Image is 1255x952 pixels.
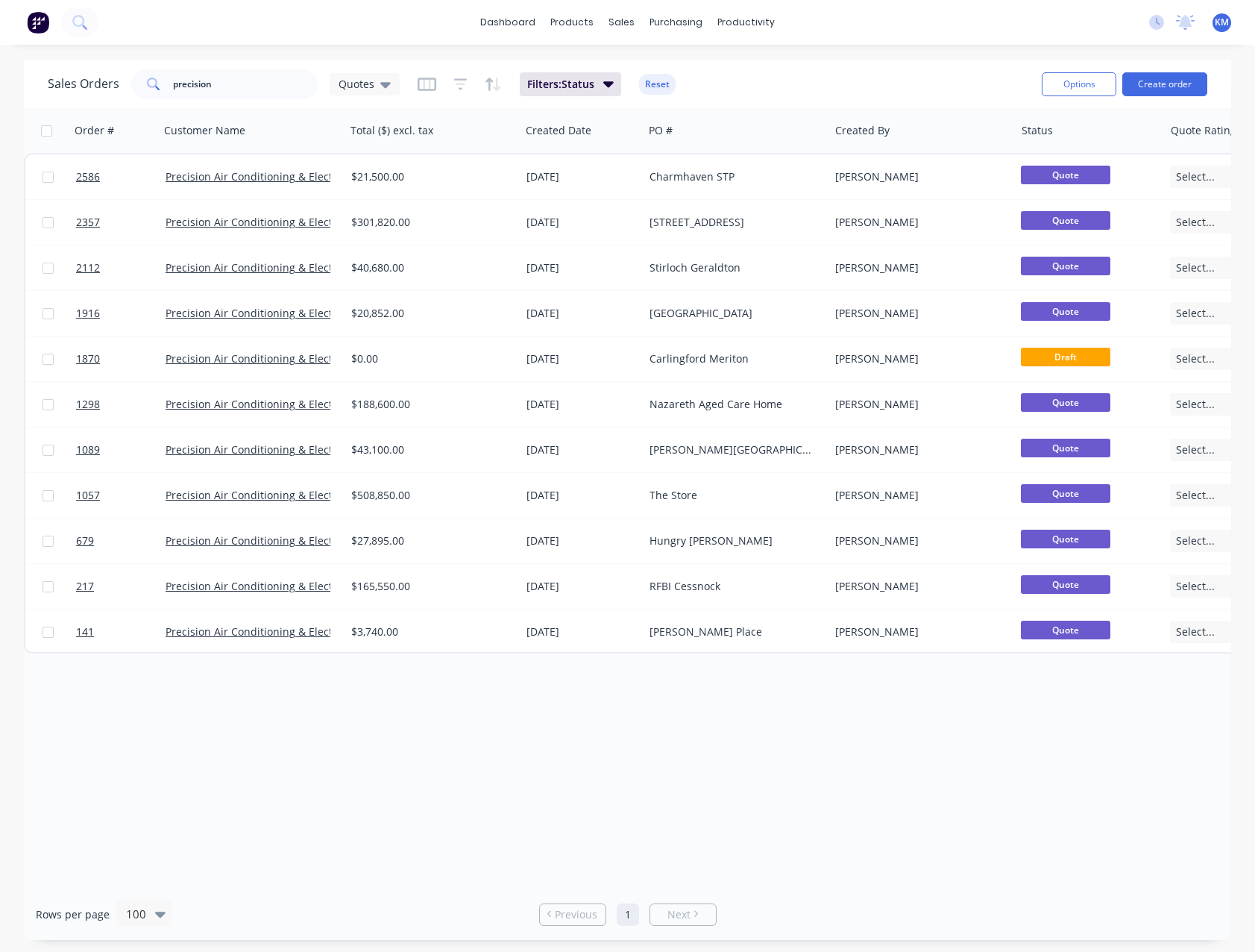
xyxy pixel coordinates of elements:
button: Reset [639,74,676,95]
div: [DATE] [526,260,638,275]
span: Select... [1176,215,1215,230]
div: [PERSON_NAME] [835,260,1001,275]
div: Created By [835,123,890,138]
a: 1057 [76,473,166,518]
div: The Store [649,488,815,503]
a: Previous page [540,907,606,922]
div: [STREET_ADDRESS] [649,215,815,230]
span: Select... [1176,442,1215,457]
div: [PERSON_NAME] [835,306,1001,321]
a: 679 [76,519,166,563]
a: 1089 [76,428,166,472]
img: Factory [27,11,49,34]
a: 141 [76,610,166,654]
span: KM [1215,16,1229,29]
div: $188,600.00 [351,397,506,412]
span: 1870 [76,351,100,366]
span: Select... [1176,306,1215,321]
span: 1298 [76,397,100,412]
div: [PERSON_NAME] [835,215,1001,230]
div: $27,895.00 [351,533,506,548]
span: 2586 [76,169,100,184]
div: [DATE] [526,215,638,230]
div: [DATE] [526,169,638,184]
a: 217 [76,564,166,609]
button: Create order [1122,72,1207,96]
a: Precision Air Conditioning & Electrical Pty Ltd [166,533,391,548]
a: 1916 [76,291,166,336]
button: Filters:Status [520,72,621,96]
div: sales [601,11,642,34]
div: productivity [710,11,782,34]
span: 141 [76,624,94,639]
div: [PERSON_NAME] [835,488,1001,503]
a: 2586 [76,154,166,199]
div: $508,850.00 [351,488,506,503]
div: [DATE] [526,624,638,639]
div: [PERSON_NAME] [835,624,1001,639]
div: [PERSON_NAME] [835,351,1001,366]
div: [DATE] [526,351,638,366]
div: [PERSON_NAME] [835,533,1001,548]
span: Quote [1021,257,1110,275]
a: 1870 [76,336,166,381]
div: [DATE] [526,533,638,548]
div: $40,680.00 [351,260,506,275]
div: [PERSON_NAME] [835,169,1001,184]
div: Created Date [526,123,591,138]
a: Precision Air Conditioning & Electrical Pty Ltd [166,169,391,184]
div: PO # [649,123,673,138]
span: Quote [1021,302,1110,321]
span: Quote [1021,393,1110,412]
span: Quotes [339,76,374,92]
div: $3,740.00 [351,624,506,639]
ul: Pagination [533,904,723,926]
div: products [543,11,601,34]
a: 2357 [76,200,166,245]
button: Options [1042,72,1116,96]
div: $20,852.00 [351,306,506,321]
div: Hungry [PERSON_NAME] [649,533,815,548]
div: $21,500.00 [351,169,506,184]
span: Next [667,907,691,922]
span: Quote [1021,621,1110,639]
span: Quote [1021,484,1110,503]
div: [DATE] [526,579,638,594]
a: Precision Air Conditioning & Electrical Pty Ltd [166,624,391,639]
span: Select... [1176,488,1215,503]
div: [PERSON_NAME] [835,579,1001,594]
div: Nazareth Aged Care Home [649,397,815,412]
div: Quote Rating [1171,123,1236,138]
span: 2112 [76,260,100,275]
a: Precision Air Conditioning & Electrical Pty Ltd [166,351,391,366]
span: Previous [555,907,597,922]
span: 2357 [76,215,100,230]
span: Select... [1176,624,1215,639]
div: Total ($) excl. tax [350,123,433,138]
a: 1298 [76,382,166,427]
div: [DATE] [526,442,638,457]
div: [PERSON_NAME] [835,442,1001,457]
a: Precision Air Conditioning & Electrical Pty Ltd [166,397,391,411]
div: Stirloch Geraldton [649,260,815,275]
input: Search... [173,69,318,99]
a: Page 1 is your current page [617,904,639,926]
div: [PERSON_NAME] [835,397,1001,412]
div: $301,820.00 [351,215,506,230]
a: Precision Air Conditioning & Electrical Pty Ltd [166,215,391,229]
span: 1057 [76,488,100,503]
div: Charmhaven STP [649,169,815,184]
span: Draft [1021,348,1110,366]
div: [PERSON_NAME] Place [649,624,815,639]
a: Precision Air Conditioning & Electrical Pty Ltd [166,579,391,593]
a: 2112 [76,245,166,290]
span: 679 [76,533,94,548]
span: Select... [1176,533,1215,548]
a: Precision Air Conditioning & Electrical Pty Ltd [166,442,391,457]
a: Precision Air Conditioning & Electrical Pty Ltd [166,488,391,502]
div: [DATE] [526,306,638,321]
span: Select... [1176,169,1215,184]
span: Rows per page [36,907,110,922]
div: purchasing [642,11,710,34]
div: Status [1022,123,1053,138]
